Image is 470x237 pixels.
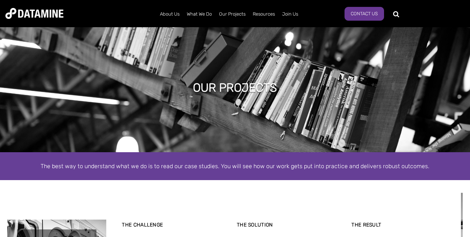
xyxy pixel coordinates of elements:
a: About Us [156,5,183,24]
img: Datamine [5,8,63,19]
div: The best way to understand what we do is to read our case studies. You will see how our work gets... [28,161,442,171]
a: Resources [249,5,279,24]
strong: THE CHALLENGE [122,222,163,228]
strong: THE RESULT [351,222,381,228]
strong: THE SOLUTION [237,222,273,228]
a: Contact Us [345,7,384,21]
a: Our Projects [215,5,249,24]
a: Join Us [279,5,302,24]
a: What We Do [183,5,215,24]
h1: Our projects [193,80,277,96]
